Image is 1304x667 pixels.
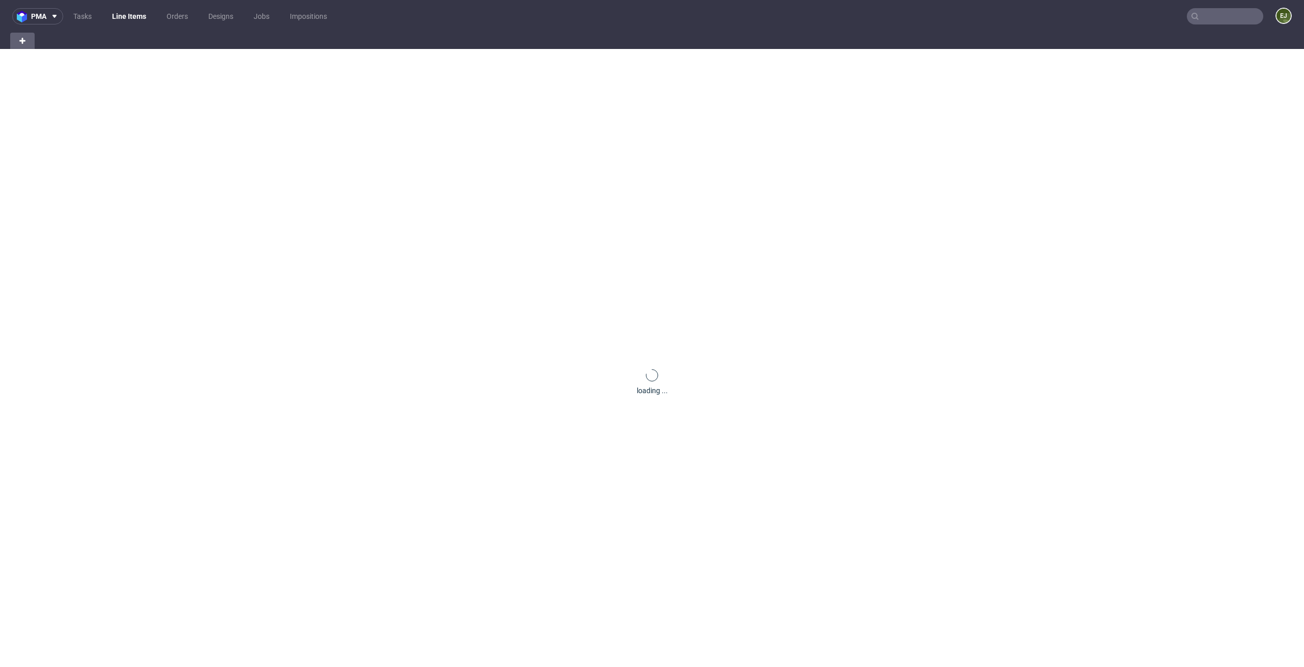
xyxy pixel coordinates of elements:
[17,11,31,22] img: logo
[106,8,152,24] a: Line Items
[67,8,98,24] a: Tasks
[160,8,194,24] a: Orders
[12,8,63,24] button: pma
[284,8,333,24] a: Impositions
[202,8,239,24] a: Designs
[1276,9,1291,23] figcaption: EJ
[31,13,46,20] span: pma
[248,8,276,24] a: Jobs
[637,386,668,396] div: loading ...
